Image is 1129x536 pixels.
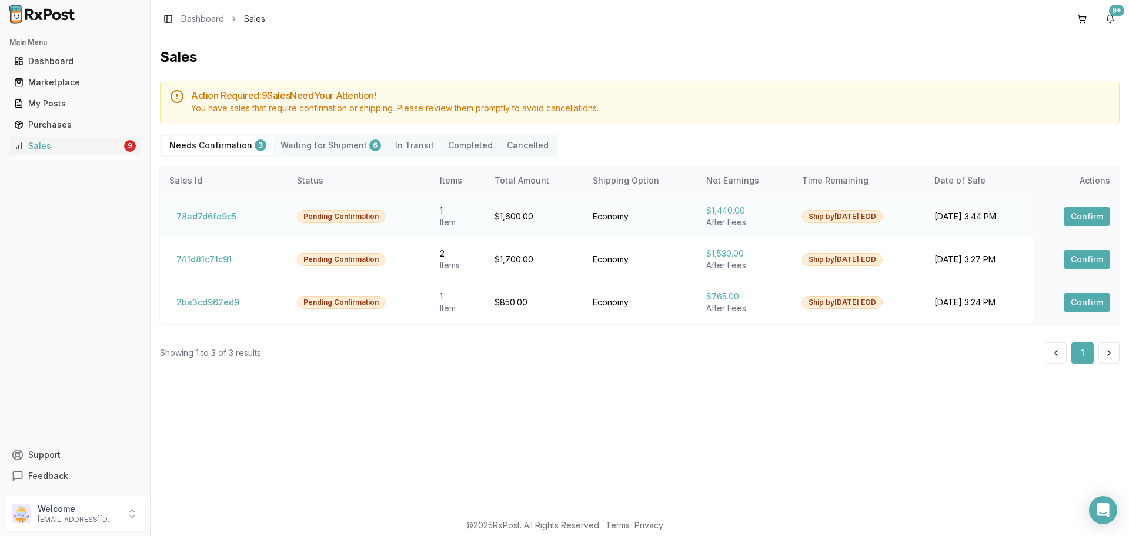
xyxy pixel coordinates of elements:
[495,211,574,222] div: $1,600.00
[160,48,1120,66] h1: Sales
[5,73,145,92] button: Marketplace
[14,140,122,152] div: Sales
[697,167,793,195] th: Net Earnings
[1089,496,1117,524] div: Open Intercom Messenger
[583,167,697,195] th: Shipping Option
[14,98,136,109] div: My Posts
[440,259,476,271] div: Item s
[38,515,119,524] p: [EMAIL_ADDRESS][DOMAIN_NAME]
[169,293,246,312] button: 2ba3cd962ed9
[9,135,141,157] a: Sales9
[1109,5,1124,16] div: 9+
[388,136,441,155] button: In Transit
[169,250,239,269] button: 741d81c71c91
[706,205,783,217] div: $1,440.00
[9,38,141,47] h2: Main Menu
[495,297,574,308] div: $850.00
[593,211,687,222] div: Economy
[5,5,80,24] img: RxPost Logo
[1064,293,1110,312] button: Confirm
[5,444,145,465] button: Support
[9,93,141,114] a: My Posts
[124,140,136,152] div: 9
[38,503,119,515] p: Welcome
[441,136,500,155] button: Completed
[802,210,883,223] div: Ship by [DATE] EOD
[181,13,265,25] nav: breadcrumb
[706,302,783,314] div: After Fees
[485,167,583,195] th: Total Amount
[14,76,136,88] div: Marketplace
[369,139,381,151] div: 6
[255,139,266,151] div: 3
[606,520,630,530] a: Terms
[706,291,783,302] div: $765.00
[934,297,1023,308] div: [DATE] 3:24 PM
[191,91,1110,100] h5: Action Required: 9 Sale s Need Your Attention!
[934,254,1023,265] div: [DATE] 3:27 PM
[14,55,136,67] div: Dashboard
[160,347,261,359] div: Showing 1 to 3 of 3 results
[802,296,883,309] div: Ship by [DATE] EOD
[273,136,388,155] button: Waiting for Shipment
[288,167,430,195] th: Status
[191,102,1110,114] div: You have sales that require confirmation or shipping. Please review them promptly to avoid cancel...
[1064,250,1110,269] button: Confirm
[169,207,243,226] button: 78ad7d6fe9c5
[162,136,273,155] button: Needs Confirmation
[5,465,145,487] button: Feedback
[12,504,31,523] img: User avatar
[14,119,136,131] div: Purchases
[706,259,783,271] div: After Fees
[495,254,574,265] div: $1,700.00
[244,13,265,25] span: Sales
[160,167,288,195] th: Sales Id
[634,520,663,530] a: Privacy
[5,52,145,71] button: Dashboard
[9,72,141,93] a: Marketplace
[297,210,385,223] div: Pending Confirmation
[1071,342,1094,364] button: 1
[5,137,145,155] button: Sales9
[440,248,476,259] div: 2
[593,254,687,265] div: Economy
[1064,207,1110,226] button: Confirm
[440,205,476,217] div: 1
[297,253,385,266] div: Pending Confirmation
[593,297,687,308] div: Economy
[297,296,385,309] div: Pending Confirmation
[802,253,883,266] div: Ship by [DATE] EOD
[925,167,1033,195] th: Date of Sale
[181,13,224,25] a: Dashboard
[500,136,556,155] button: Cancelled
[5,115,145,134] button: Purchases
[793,167,925,195] th: Time Remaining
[430,167,485,195] th: Items
[1101,9,1120,28] button: 9+
[440,217,476,228] div: Item
[440,291,476,302] div: 1
[5,94,145,113] button: My Posts
[934,211,1023,222] div: [DATE] 3:44 PM
[706,217,783,228] div: After Fees
[9,51,141,72] a: Dashboard
[440,302,476,314] div: Item
[706,248,783,259] div: $1,530.00
[9,114,141,135] a: Purchases
[1033,167,1120,195] th: Actions
[28,470,68,482] span: Feedback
